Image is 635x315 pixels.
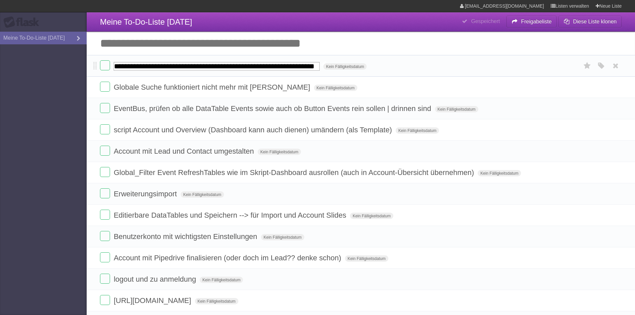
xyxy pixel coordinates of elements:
font: Global_Filter Event RefreshTables wie im Skript-Dashboard ausrollen (auch in Account-Übersicht üb... [114,168,474,177]
font: logout und zu anmeldung [114,275,196,283]
font: Erweiterungsimport [114,190,177,198]
label: Erledigt [100,252,110,262]
font: [EMAIL_ADDRESS][DOMAIN_NAME] [465,3,544,9]
label: Erledigt [100,103,110,113]
font: script Account und Overview (Dashboard kann auch dienen) umändern (als Template) [114,126,392,134]
label: Sternaufgabe [581,60,594,71]
font: Neue Liste [599,3,622,9]
label: Erledigt [100,210,110,220]
font: EventBus, prüfen ob alle DataTable Events sowie auch ob Button Events rein sollen | drinnen sind [114,104,431,113]
font: Kein Fälligkeitsdatum [326,64,364,69]
font: Gespeichert [471,18,500,24]
label: Erledigt [100,274,110,284]
label: Erledigt [100,60,110,70]
font: Globale Suche funktioniert nicht mehr mit [PERSON_NAME] [114,83,310,91]
font: Meine To-Do-Liste [DATE] [100,17,192,26]
font: Kein Fälligkeitsdatum [260,150,298,154]
label: Erledigt [100,146,110,156]
font: Benutzerkonto mit wichtigsten Einstellungen [114,232,257,241]
font: Kein Fälligkeitsdatum [480,171,518,176]
label: Erledigt [100,231,110,241]
label: Erledigt [100,82,110,92]
label: Erledigt [100,124,110,134]
font: Kein Fälligkeitsdatum [198,299,236,304]
button: Diese Liste klonen [558,16,622,28]
font: Meine To-Do-Liste [DATE] [3,35,65,41]
font: Freigabeliste [521,19,552,24]
font: Kein Fälligkeitsdatum [353,214,391,218]
font: Kein Fälligkeitsdatum [264,235,302,240]
button: Freigabeliste [506,16,557,28]
font: Editierbare DataTables und Speichern --> für Import und Account Slides [114,211,346,219]
label: Erledigt [100,167,110,177]
font: Account mit Lead und Contact umgestalten [114,147,254,155]
label: Erledigt [100,295,110,305]
font: Diese Liste klonen [573,19,617,24]
font: Kein Fälligkeitsdatum [398,128,436,133]
font: [URL][DOMAIN_NAME] [114,296,191,305]
font: Listen verwalten [555,3,589,9]
label: Erledigt [100,188,110,198]
font: Kein Fälligkeitsdatum [317,86,355,90]
font: Kein Fälligkeitsdatum [438,107,476,112]
font: Kein Fälligkeitsdatum [183,192,221,197]
font: Kein Fälligkeitsdatum [348,256,386,261]
font: Account mit Pipedrive finalisieren (oder doch im Lead?? denke schon) [114,254,341,262]
font: Kein Fälligkeitsdatum [202,278,240,282]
